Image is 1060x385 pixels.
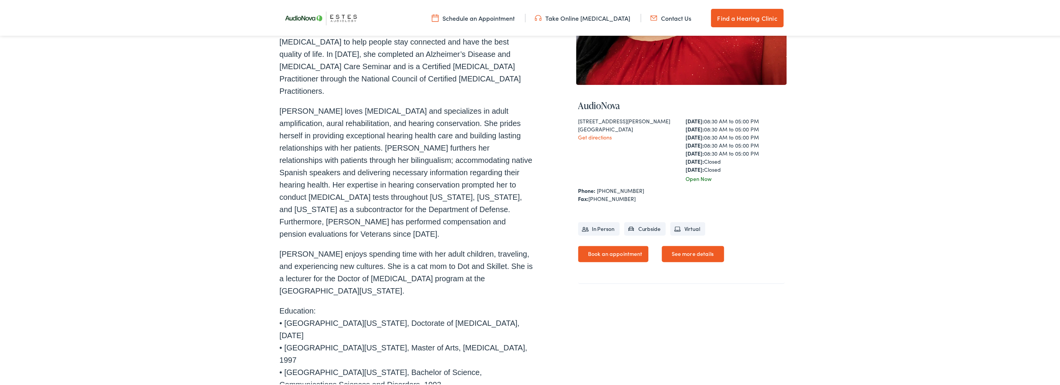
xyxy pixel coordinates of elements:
strong: [DATE]: [685,164,704,172]
a: Contact Us [650,13,691,21]
strong: [DATE]: [685,148,704,156]
strong: [DATE]: [685,156,704,164]
div: [STREET_ADDRESS][PERSON_NAME] [578,116,677,124]
h4: AudioNova [578,99,785,110]
div: Open Now [685,174,784,182]
strong: [DATE]: [685,132,704,140]
img: utility icon [535,13,542,21]
li: In Person [578,221,620,234]
a: Take Online [MEDICAL_DATA] [535,13,630,21]
a: Schedule an Appointment [432,13,515,21]
div: [GEOGRAPHIC_DATA] [578,124,677,132]
div: 08:30 AM to 05:00 PM 08:30 AM to 05:00 PM 08:30 AM to 05:00 PM 08:30 AM to 05:00 PM 08:30 AM to 0... [685,116,784,173]
div: [PHONE_NUMBER] [578,194,785,202]
img: utility icon [432,13,439,21]
p: [PERSON_NAME], Au.D., ABA, F-AAA, is a board-certified audiologist who’s been practicing since [D... [280,10,533,96]
strong: Phone: [578,186,595,193]
li: Virtual [670,221,705,234]
a: Book an appointment [578,245,649,261]
strong: [DATE]: [685,140,704,148]
a: See more details [662,245,724,261]
a: Get directions [578,132,612,140]
a: [PHONE_NUMBER] [597,186,644,193]
strong: [DATE]: [685,116,704,124]
strong: [DATE]: [685,124,704,132]
img: utility icon [650,13,657,21]
strong: Fax: [578,194,588,201]
p: [PERSON_NAME] loves [MEDICAL_DATA] and specializes in adult amplification, aural rehabilitation, ... [280,104,533,239]
a: Find a Hearing Clinic [711,8,783,26]
li: Curbside [624,221,666,234]
p: [PERSON_NAME] enjoys spending time with her adult children, traveling, and experiencing new cultu... [280,247,533,296]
